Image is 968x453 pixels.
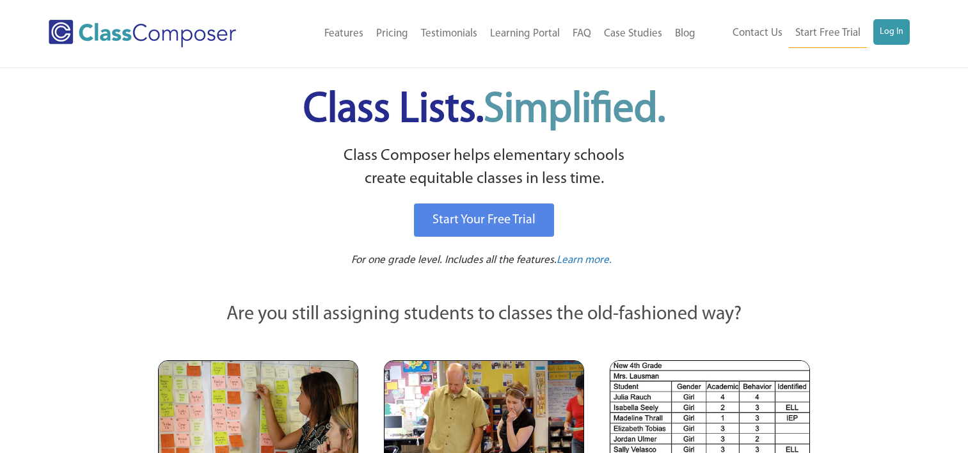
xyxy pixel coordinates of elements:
nav: Header Menu [276,20,702,48]
span: Simplified. [484,90,665,131]
p: Are you still assigning students to classes the old-fashioned way? [158,301,811,329]
a: FAQ [566,20,598,48]
nav: Header Menu [702,19,910,48]
a: Blog [669,20,702,48]
a: Learning Portal [484,20,566,48]
a: Features [318,20,370,48]
a: Case Studies [598,20,669,48]
a: Learn more. [557,253,612,269]
img: Class Composer [49,20,236,47]
a: Log In [873,19,910,45]
span: Start Your Free Trial [432,214,536,226]
span: Learn more. [557,255,612,266]
p: Class Composer helps elementary schools create equitable classes in less time. [156,145,813,191]
a: Pricing [370,20,415,48]
span: Class Lists. [303,90,665,131]
a: Start Free Trial [789,19,867,48]
span: For one grade level. Includes all the features. [351,255,557,266]
a: Contact Us [726,19,789,47]
a: Start Your Free Trial [414,203,554,237]
a: Testimonials [415,20,484,48]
